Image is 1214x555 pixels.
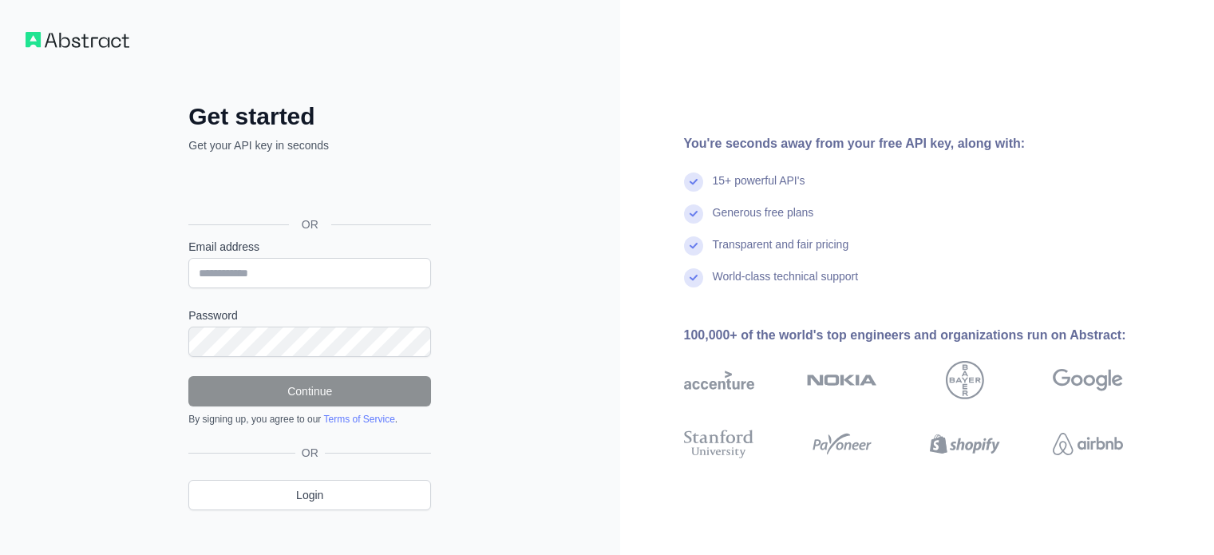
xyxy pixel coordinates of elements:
[807,426,877,462] img: payoneer
[295,445,325,461] span: OR
[684,326,1174,345] div: 100,000+ of the world's top engineers and organizations run on Abstract:
[1053,361,1123,399] img: google
[930,426,1000,462] img: shopify
[684,268,703,287] img: check mark
[188,137,431,153] p: Get your API key in seconds
[323,414,394,425] a: Terms of Service
[289,216,331,232] span: OR
[188,413,431,426] div: By signing up, you agree to our .
[1053,426,1123,462] img: airbnb
[713,236,849,268] div: Transparent and fair pricing
[946,361,984,399] img: bayer
[188,239,431,255] label: Email address
[807,361,877,399] img: nokia
[684,236,703,256] img: check mark
[684,204,703,224] img: check mark
[684,426,754,462] img: stanford university
[684,172,703,192] img: check mark
[713,204,814,236] div: Generous free plans
[188,307,431,323] label: Password
[180,171,436,206] iframe: “使用 Google 账号登录”按钮
[188,376,431,406] button: Continue
[713,172,805,204] div: 15+ powerful API's
[713,268,859,300] div: World-class technical support
[188,480,431,510] a: Login
[684,361,754,399] img: accenture
[26,32,129,48] img: Workflow
[188,102,431,131] h2: Get started
[684,134,1174,153] div: You're seconds away from your free API key, along with:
